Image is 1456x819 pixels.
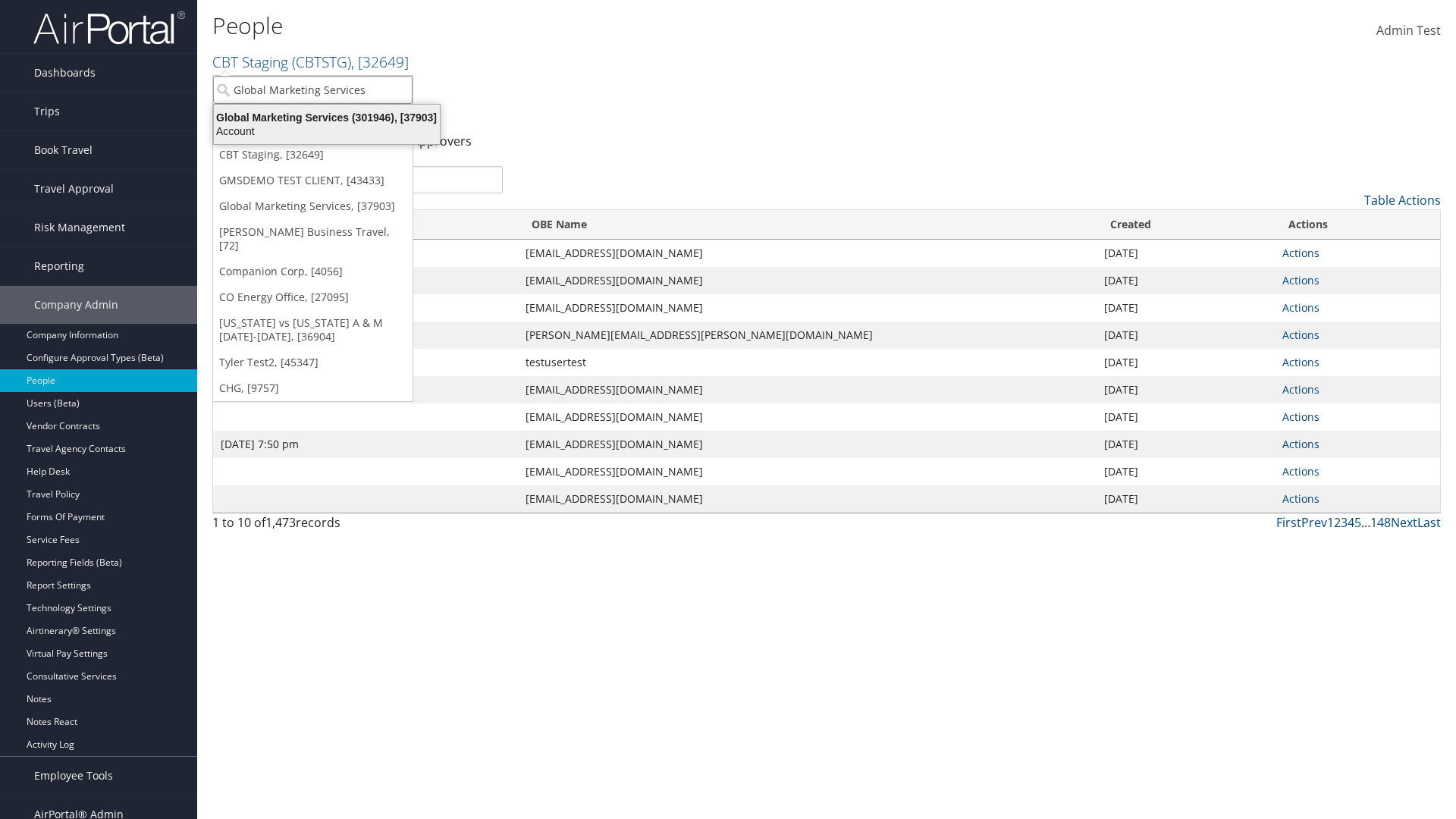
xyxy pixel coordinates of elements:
a: CHG, [9757] [213,375,413,401]
a: Actions [1282,491,1319,506]
span: Risk Management [34,209,125,246]
td: [EMAIL_ADDRESS][DOMAIN_NAME] [518,294,1097,322]
span: 1,473 [265,514,296,531]
th: OBE Name: activate to sort column ascending [518,210,1097,240]
a: [PERSON_NAME] Business Travel, [72] [213,219,413,259]
a: Actions [1282,246,1319,260]
a: Actions [1282,382,1319,397]
a: Tyler Test2, [45347] [213,350,413,375]
a: Admin Test [1376,8,1441,55]
a: Actions [1282,437,1319,451]
div: 1 to 10 of records [212,513,503,539]
a: 1 [1327,514,1334,531]
input: Search Accounts [213,76,413,104]
td: [EMAIL_ADDRESS][DOMAIN_NAME] [518,267,1097,294]
a: 148 [1370,514,1391,531]
a: Last [1417,514,1441,531]
td: [DATE] [1097,294,1275,322]
a: 5 [1354,514,1361,531]
a: Companion Corp, [4056] [213,259,413,284]
span: Company Admin [34,286,118,324]
span: Travel Approval [34,170,114,208]
th: Created: activate to sort column ascending [1097,210,1275,240]
td: [DATE] [1097,267,1275,294]
a: Table Actions [1364,192,1441,209]
img: airportal-logo.png [33,10,185,45]
div: Global Marketing Services (301946), [37903] [205,111,449,124]
td: [EMAIL_ADDRESS][DOMAIN_NAME] [518,458,1097,485]
a: GMSDEMO TEST CLIENT, [43433] [213,168,413,193]
td: [PERSON_NAME][EMAIL_ADDRESS][PERSON_NAME][DOMAIN_NAME] [518,322,1097,349]
a: Actions [1282,300,1319,315]
span: Admin Test [1376,22,1441,39]
a: Actions [1282,464,1319,479]
td: [DATE] [1097,376,1275,403]
div: Account [205,124,449,138]
td: [DATE] [1097,458,1275,485]
td: [DATE] [1097,431,1275,458]
td: [DATE] 7:50 pm [213,431,518,458]
a: Actions [1282,409,1319,424]
th: Actions [1275,210,1440,240]
span: ( CBTSTG ) [292,52,351,72]
td: [DATE] [1097,403,1275,431]
a: First [1276,514,1301,531]
a: 3 [1341,514,1348,531]
td: [EMAIL_ADDRESS][DOMAIN_NAME] [518,431,1097,458]
td: [DATE] [1097,349,1275,376]
span: Reporting [34,247,84,285]
h1: People [212,10,1031,42]
a: Global Marketing Services, [37903] [213,193,413,219]
td: [DATE] [1097,322,1275,349]
a: 2 [1334,514,1341,531]
a: Next [1391,514,1417,531]
td: testusertest [518,349,1097,376]
span: , [ 32649 ] [351,52,409,72]
a: CBT Staging [212,52,409,72]
a: Approvers [412,133,472,149]
span: Dashboards [34,54,96,92]
td: [EMAIL_ADDRESS][DOMAIN_NAME] [518,376,1097,403]
span: Employee Tools [34,757,113,795]
a: CO Energy Office, [27095] [213,284,413,310]
td: [DATE] [1097,240,1275,267]
td: [DATE] [1097,485,1275,513]
a: Actions [1282,328,1319,342]
span: … [1361,514,1370,531]
td: [EMAIL_ADDRESS][DOMAIN_NAME] [518,403,1097,431]
span: Trips [34,93,60,130]
a: [US_STATE] vs [US_STATE] A & M [DATE]-[DATE], [36904] [213,310,413,350]
td: [EMAIL_ADDRESS][DOMAIN_NAME] [518,240,1097,267]
a: Actions [1282,355,1319,369]
a: Prev [1301,514,1327,531]
span: Book Travel [34,131,93,169]
a: CBT Staging, [32649] [213,142,413,168]
a: 4 [1348,514,1354,531]
a: Actions [1282,273,1319,287]
td: [EMAIL_ADDRESS][DOMAIN_NAME] [518,485,1097,513]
